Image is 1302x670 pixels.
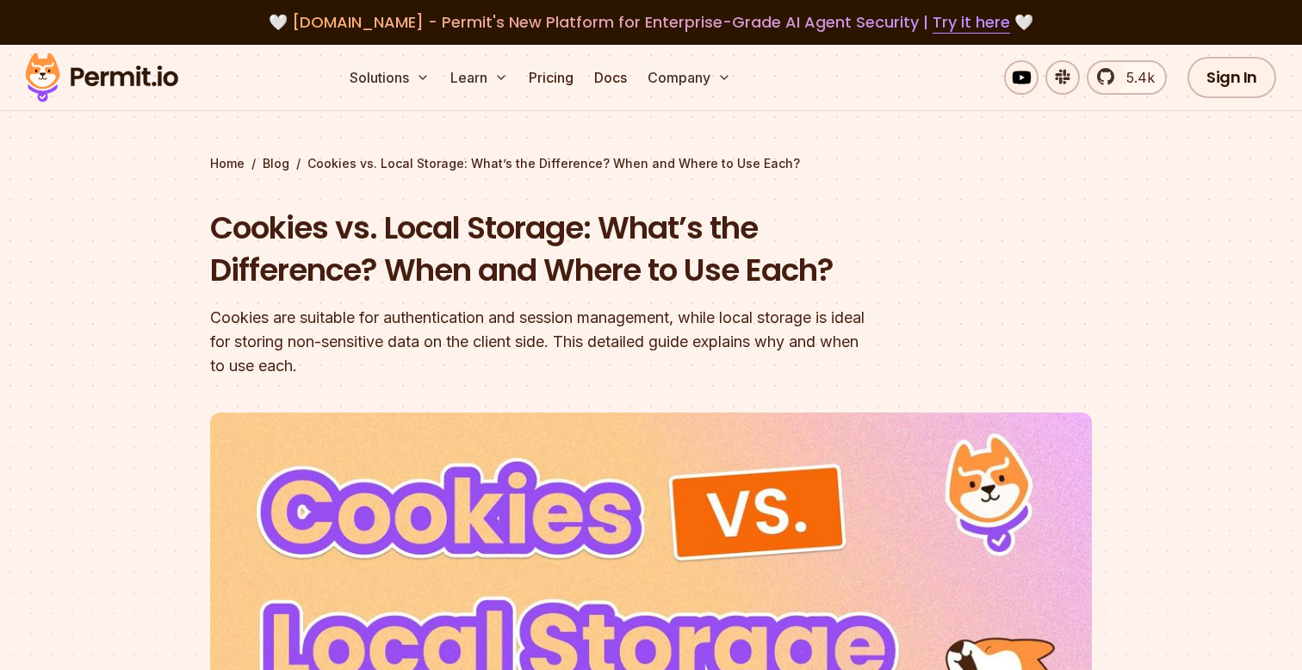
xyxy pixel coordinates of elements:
a: Try it here [933,11,1010,34]
a: Pricing [522,60,580,95]
a: Blog [263,155,289,172]
a: Home [210,155,245,172]
span: 5.4k [1116,67,1155,88]
span: [DOMAIN_NAME] - Permit's New Platform for Enterprise-Grade AI Agent Security | [292,11,1010,33]
div: 🤍 🤍 [41,10,1261,34]
h1: Cookies vs. Local Storage: What’s the Difference? When and Where to Use Each? [210,207,871,292]
button: Company [641,60,738,95]
a: 5.4k [1087,60,1167,95]
a: Docs [587,60,634,95]
div: / / [210,155,1092,172]
img: Permit logo [17,48,186,107]
button: Solutions [343,60,437,95]
div: Cookies are suitable for authentication and session management, while local storage is ideal for ... [210,306,871,378]
a: Sign In [1187,57,1276,98]
button: Learn [443,60,515,95]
